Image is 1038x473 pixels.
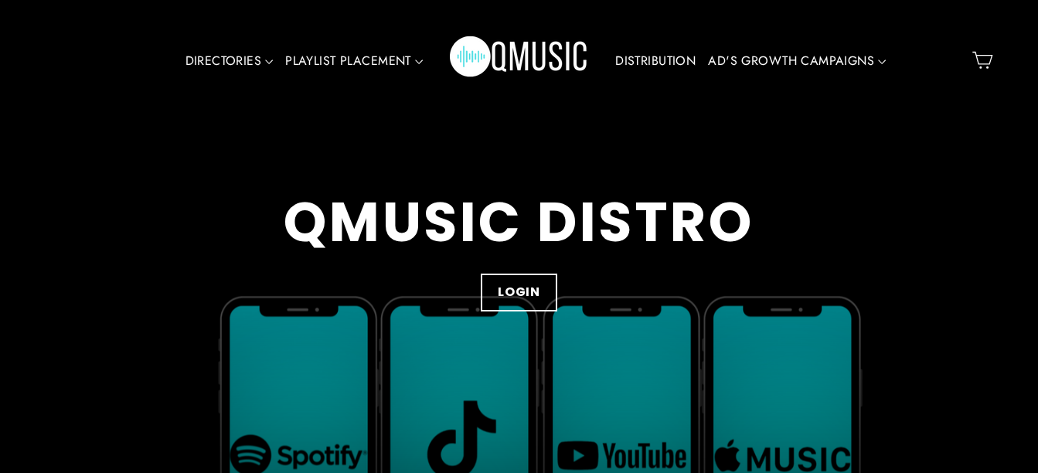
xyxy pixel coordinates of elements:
[179,43,280,79] a: DIRECTORIES
[131,15,908,106] div: Primary
[702,43,892,79] a: AD'S GROWTH CAMPAIGNS
[609,43,702,79] a: DISTRIBUTION
[481,274,557,311] a: LOGIN
[284,191,754,254] div: QMUSIC DISTRO
[450,26,589,95] img: Q Music Promotions
[279,43,429,79] a: PLAYLIST PLACEMENT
